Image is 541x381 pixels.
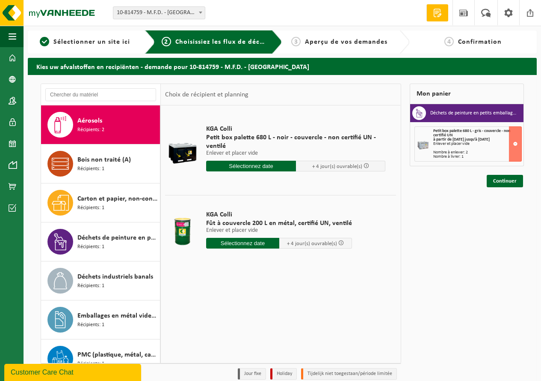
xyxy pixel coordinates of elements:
span: Déchets industriels banals [77,272,153,282]
span: Récipients: 2 [77,126,104,134]
span: 2 [162,37,171,46]
span: Déchets de peinture en petits emballages [77,233,158,243]
span: KGA Colli [206,125,385,133]
span: Petit box palette 680 L - noir - couvercle - non certifié UN - ventilé [206,133,385,150]
span: Sélectionner un site ici [53,39,130,45]
span: Récipients: 1 [77,243,104,251]
div: Choix de récipient et planning [161,84,253,105]
button: PMC (plastique, métal, carton boisson) (industriel) Récipients: 1 [41,339,160,378]
a: 1Sélectionner un site ici [32,37,138,47]
span: Bois non traité (A) [77,155,131,165]
span: Carton et papier, non-conditionné (industriel) [77,194,158,204]
button: Carton et papier, non-conditionné (industriel) Récipients: 1 [41,183,160,222]
li: Holiday [270,368,297,380]
strong: à partir de [DATE] jusqu'à [DATE] [433,137,490,142]
div: Enlever et placer vide [433,142,521,146]
span: Aperçu de vos demandes [305,39,387,45]
li: Tijdelijk niet toegestaan/période limitée [301,368,397,380]
div: Nombre à livrer: 1 [433,155,521,159]
span: + 4 jour(s) ouvrable(s) [312,164,362,169]
span: Aérosols [77,116,102,126]
span: Récipients: 1 [77,321,104,329]
span: 4 [444,37,454,46]
span: Récipients: 1 [77,165,104,173]
h2: Kies uw afvalstoffen en recipiënten - demande pour 10-814759 - M.F.D. - [GEOGRAPHIC_DATA] [28,58,537,75]
span: Petit box palette 680 L - gris - couvercle - non certifié UN [433,129,510,138]
button: Aérosols Récipients: 2 [41,105,160,144]
span: Récipients: 1 [77,282,104,290]
button: Emballages en métal vides ayant contenu des peintures et/ou encres (propres) Récipients: 1 [41,300,160,339]
button: Déchets industriels banals Récipients: 1 [41,261,160,300]
span: PMC (plastique, métal, carton boisson) (industriel) [77,350,158,360]
span: Récipients: 1 [77,204,104,212]
span: Emballages en métal vides ayant contenu des peintures et/ou encres (propres) [77,311,158,321]
button: Bois non traité (A) Récipients: 1 [41,144,160,183]
span: 10-814759 - M.F.D. - CARNIÈRES [113,6,205,19]
div: Mon panier [410,84,524,104]
span: KGA Colli [206,210,352,219]
div: Nombre à enlever: 2 [433,150,521,155]
span: 3 [291,37,301,46]
p: Enlever et placer vide [206,150,385,156]
iframe: chat widget [4,362,143,381]
input: Sélectionnez date [206,238,279,249]
span: 1 [40,37,49,46]
span: + 4 jour(s) ouvrable(s) [287,241,337,246]
span: Choisissiez les flux de déchets et récipients [175,39,318,45]
li: Jour fixe [238,368,266,380]
p: Enlever et placer vide [206,228,352,234]
button: Déchets de peinture en petits emballages Récipients: 1 [41,222,160,261]
input: Sélectionnez date [206,161,296,171]
h3: Déchets de peinture en petits emballages [430,106,517,120]
span: Récipients: 1 [77,360,104,368]
span: Fût à couvercle 200 L en métal, certifié UN, ventilé [206,219,352,228]
span: 10-814759 - M.F.D. - CARNIÈRES [113,7,205,19]
span: Confirmation [458,39,502,45]
a: Continuer [487,175,523,187]
input: Chercher du matériel [45,88,156,101]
